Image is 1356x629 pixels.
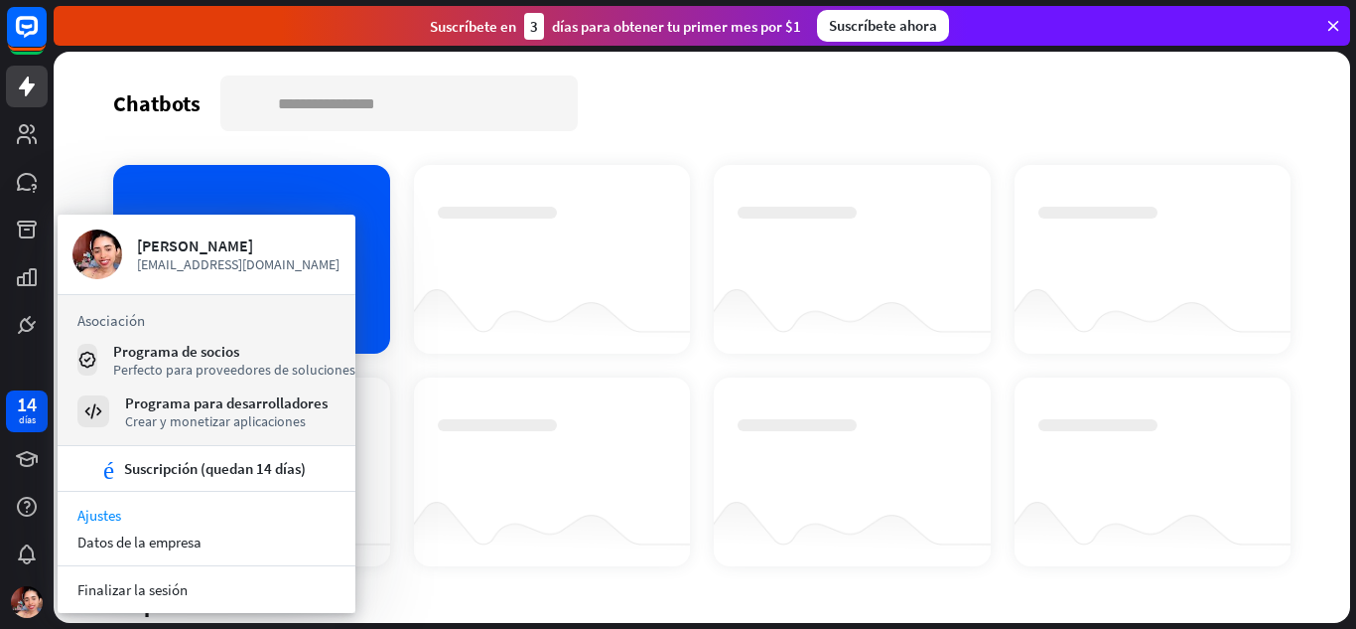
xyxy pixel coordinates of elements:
[77,456,114,481] font: tarjeta de crédito
[113,89,201,117] font: Chatbots
[77,533,202,551] font: Datos de la empresa
[430,17,516,36] font: Suscríbete en
[72,230,340,279] a: [PERSON_NAME] [EMAIL_ADDRESS][DOMAIN_NAME]
[19,413,36,426] font: días
[137,255,339,273] font: [EMAIL_ADDRESS][DOMAIN_NAME]
[77,456,306,481] a: tarjeta de crédito Suscripción (quedan 14 días)
[58,502,355,529] a: Ajustes
[829,16,937,35] font: Suscríbete ahora
[125,412,306,430] font: Crear y monetizar aplicaciones
[77,506,121,525] font: Ajustes
[77,311,145,330] font: Asociación
[16,8,75,68] button: Abrir el widget de chat LiveChat
[124,459,306,478] font: Suscripción (quedan 14 días)
[77,342,336,378] a: Programa de socios Perfecto para proveedores de soluciones
[137,236,253,255] font: [PERSON_NAME]
[530,17,538,36] font: 3
[125,393,328,412] font: Programa para desarrolladores
[552,17,801,36] font: días para obtener tu primer mes por $1
[113,361,355,379] font: Perfecto para proveedores de soluciones
[6,391,48,432] a: 14 días
[77,580,188,599] font: Finalizar la sesión
[58,576,355,603] a: Finalizar la sesión
[17,392,37,416] font: 14
[77,393,336,429] a: Programa para desarrolladores Crear y monetizar aplicaciones
[113,342,239,361] font: Programa de socios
